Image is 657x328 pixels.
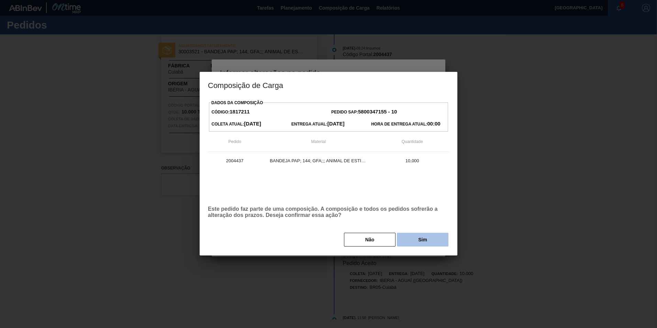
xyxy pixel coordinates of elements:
[212,122,261,127] span: Coleta Atual:
[375,152,449,169] td: 10,000
[358,109,397,114] strong: 5800347155 - 10
[230,109,249,114] strong: 1817211
[327,121,345,127] strong: [DATE]
[371,122,440,127] span: Hora de Entrega Atual:
[331,110,397,114] span: Pedido SAP:
[311,139,326,144] span: Material
[211,100,263,105] label: Dados da Composição
[397,233,448,247] button: Sim
[291,122,345,127] span: Entrega Atual:
[208,152,261,169] td: 2004437
[200,72,457,98] h3: Composição de Carga
[208,206,449,218] p: Este pedido faz parte de uma composição. A composição e todos os pedidos sofrerão a alteração dos...
[244,121,261,127] strong: [DATE]
[212,110,250,114] span: Código:
[344,233,396,247] button: Não
[427,121,440,127] strong: 00:00
[402,139,423,144] span: Quantidade
[228,139,241,144] span: Pedido
[261,152,375,169] td: BANDEJA PAP; 144; GFA;;; ANIMAL DE ESTIMAÇÃO;;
